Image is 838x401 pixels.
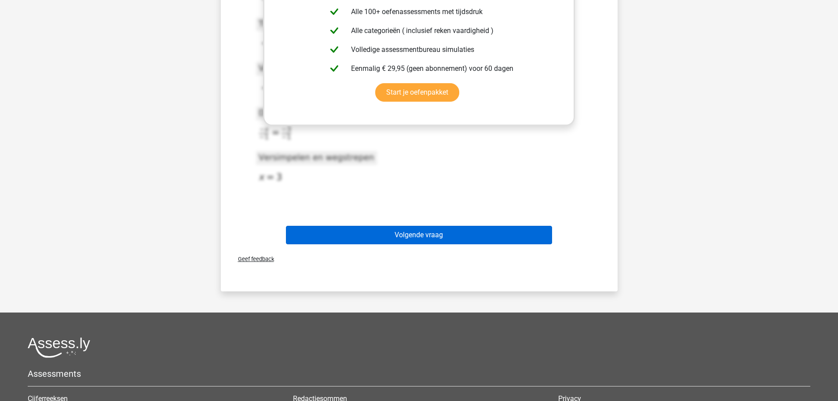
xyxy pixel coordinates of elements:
h5: Assessments [28,368,810,379]
span: Geef feedback [231,256,274,262]
a: Start je oefenpakket [375,83,459,102]
img: Assessly logo [28,337,90,358]
button: Volgende vraag [286,226,552,244]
